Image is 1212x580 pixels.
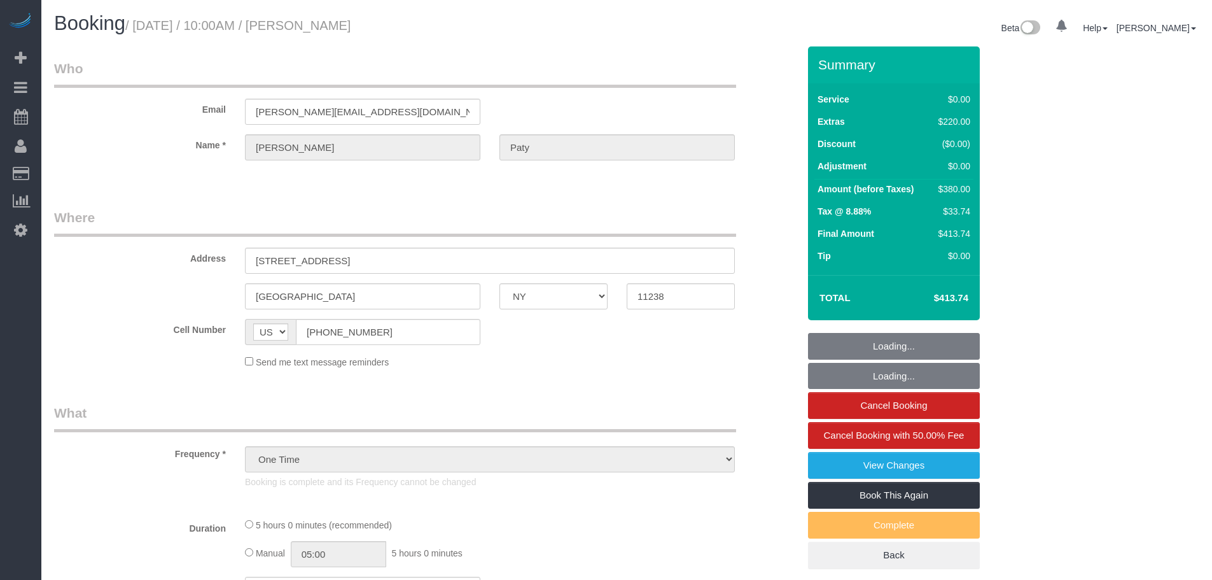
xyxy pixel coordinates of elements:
[45,319,235,336] label: Cell Number
[818,138,856,150] label: Discount
[256,548,285,558] span: Manual
[1019,20,1040,37] img: New interface
[818,227,874,240] label: Final Amount
[54,12,125,34] span: Booking
[45,134,235,152] label: Name *
[54,59,736,88] legend: Who
[256,357,389,367] span: Send me text message reminders
[45,248,235,265] label: Address
[245,99,480,125] input: Email
[818,160,867,173] label: Adjustment
[1083,23,1108,33] a: Help
[819,292,851,303] strong: Total
[1117,23,1196,33] a: [PERSON_NAME]
[808,452,980,479] a: View Changes
[896,293,968,304] h4: $413.74
[933,115,970,128] div: $220.00
[45,443,235,460] label: Frequency *
[818,250,831,262] label: Tip
[8,13,33,31] img: Automaid Logo
[627,283,735,309] input: Zip Code
[245,476,735,488] p: Booking is complete and its Frequency cannot be changed
[808,392,980,419] a: Cancel Booking
[54,208,736,237] legend: Where
[818,205,871,218] label: Tax @ 8.88%
[818,183,914,195] label: Amount (before Taxes)
[818,115,845,128] label: Extras
[1001,23,1041,33] a: Beta
[818,93,849,106] label: Service
[933,160,970,173] div: $0.00
[933,227,970,240] div: $413.74
[245,134,480,160] input: First Name
[808,542,980,569] a: Back
[125,18,351,32] small: / [DATE] / 10:00AM / [PERSON_NAME]
[818,57,973,72] h3: Summary
[499,134,735,160] input: Last Name
[45,99,235,116] label: Email
[808,422,980,449] a: Cancel Booking with 50.00% Fee
[933,205,970,218] div: $33.74
[933,93,970,106] div: $0.00
[245,283,480,309] input: City
[256,520,392,530] span: 5 hours 0 minutes (recommended)
[933,250,970,262] div: $0.00
[392,548,463,558] span: 5 hours 0 minutes
[296,319,480,345] input: Cell Number
[933,183,970,195] div: $380.00
[824,430,965,441] span: Cancel Booking with 50.00% Fee
[933,138,970,150] div: ($0.00)
[45,518,235,535] label: Duration
[808,482,980,509] a: Book This Again
[54,404,736,432] legend: What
